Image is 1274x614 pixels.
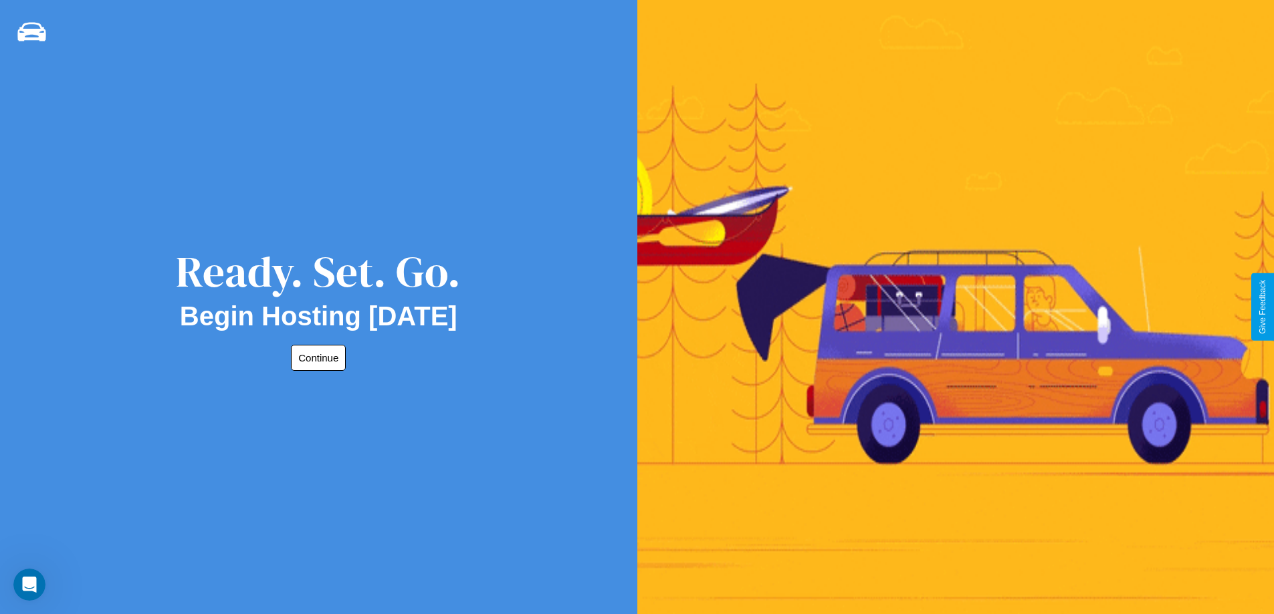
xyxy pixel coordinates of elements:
[176,242,461,301] div: Ready. Set. Go.
[180,301,457,331] h2: Begin Hosting [DATE]
[1258,280,1267,334] div: Give Feedback
[13,569,45,601] iframe: Intercom live chat
[291,345,346,371] button: Continue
